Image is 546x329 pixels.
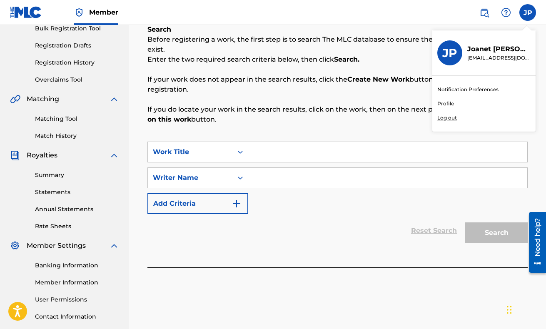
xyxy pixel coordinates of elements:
[347,75,409,83] strong: Create New Work
[27,94,59,104] span: Matching
[89,7,118,17] span: Member
[476,4,493,21] a: Public Search
[35,132,119,140] a: Match History
[35,58,119,67] a: Registration History
[10,150,20,160] img: Royalties
[334,55,359,63] strong: Search.
[153,173,228,183] div: Writer Name
[35,295,119,304] a: User Permissions
[147,105,528,125] p: If you do locate your work in the search results, click on the work, then on the next page, click...
[437,114,457,122] p: Log out
[479,7,489,17] img: search
[10,241,20,251] img: Member Settings
[147,193,248,214] button: Add Criteria
[35,24,119,33] a: Bulk Registration Tool
[35,75,119,84] a: Overclaims Tool
[153,147,228,157] div: Work Title
[35,205,119,214] a: Annual Statements
[109,94,119,104] img: expand
[147,55,528,65] p: Enter the two required search criteria below, then click
[519,4,536,21] div: User Menu
[35,115,119,123] a: Matching Tool
[507,297,512,322] div: Drag
[35,261,119,270] a: Banking Information
[10,6,42,18] img: MLC Logo
[232,199,242,209] img: 9d2ae6d4665cec9f34b9.svg
[35,41,119,50] a: Registration Drafts
[10,94,20,104] img: Matching
[467,54,531,62] p: joanetmusic@gmail.com
[27,241,86,251] span: Member Settings
[437,100,454,107] a: Profile
[109,241,119,251] img: expand
[504,289,546,329] iframe: Chat Widget
[74,7,84,17] img: Top Rightsholder
[147,35,528,55] p: Before registering a work, the first step is to search The MLC database to ensure the work does n...
[523,208,546,277] iframe: Resource Center
[27,150,57,160] span: Royalties
[147,75,528,95] p: If your work does not appear in the search results, click the button to continue with registration.
[437,86,499,93] a: Notification Preferences
[35,278,119,287] a: Member Information
[467,44,531,54] p: Joanet Plasencia
[35,222,119,231] a: Rate Sheets
[109,150,119,160] img: expand
[147,25,171,33] b: Search
[35,171,119,179] a: Summary
[147,142,528,247] form: Search Form
[35,188,119,197] a: Statements
[498,4,514,21] div: Help
[501,7,511,17] img: help
[35,312,119,321] a: Contact Information
[442,46,457,60] h3: JP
